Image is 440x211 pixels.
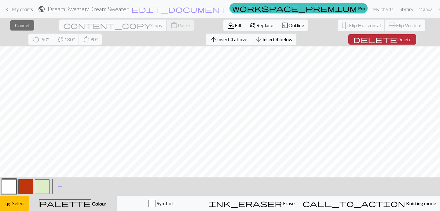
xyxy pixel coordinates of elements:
[299,196,440,211] button: Knitting mode
[57,35,64,44] span: sync
[83,35,90,44] span: rotate_right
[151,22,163,28] span: Copy
[256,22,273,28] span: Replace
[90,36,98,42] span: 90°
[4,4,33,14] a: My charts
[11,200,25,206] span: Select
[245,20,277,31] button: Replace
[405,200,436,206] span: Knitting mode
[385,20,425,31] button: Flip Vertical
[282,200,295,206] span: Erase
[4,5,11,13] span: keyboard_arrow_left
[10,20,34,31] button: Cancel
[348,34,416,45] button: Delete
[32,35,40,44] span: rotate_left
[388,22,397,29] span: flip
[281,21,288,30] span: border_outer
[370,3,396,15] a: My charts
[227,21,235,30] span: format_color_fill
[117,196,205,211] button: Symbol
[64,36,75,42] span: 180°
[349,22,381,28] span: Flip Horizontal
[288,22,304,28] span: Outline
[156,200,173,206] span: Symbol
[232,4,357,13] span: workspace_premium
[353,35,397,44] span: delete
[249,21,256,30] span: find_replace
[15,22,29,28] span: Cancel
[217,36,247,42] span: Insert 4 above
[235,22,241,28] span: Fill
[63,21,151,30] span: content_copy
[210,35,217,44] span: arrow_upward
[40,36,49,42] span: -90°
[79,34,102,45] button: 90°
[262,36,292,42] span: Insert 4 below
[396,22,421,28] span: Flip Vertical
[302,199,405,208] span: call_to_action
[338,20,385,31] button: Flip Horizontal
[53,34,79,45] button: 180°
[29,196,117,211] button: Colour
[397,36,411,42] span: Delete
[28,34,53,45] button: -90°
[209,199,282,208] span: ink_eraser
[416,3,436,15] a: Manual
[206,34,251,45] button: Insert 4 above
[131,5,227,13] span: edit_document
[342,21,349,30] span: flip
[4,199,11,208] span: highlight_alt
[277,20,308,31] button: Outline
[39,199,91,208] span: palette
[255,35,262,44] span: arrow_downward
[59,20,167,31] button: Copy
[12,6,33,12] span: My charts
[251,34,296,45] button: Insert 4 below
[48,5,129,13] h2: Dream Sweater / Dream Sweater
[205,196,299,211] button: Erase
[56,182,64,191] span: add
[91,201,106,206] span: Colour
[223,20,245,31] button: Fill
[229,3,368,13] a: Pro
[38,5,45,13] span: public
[396,3,416,15] a: Library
